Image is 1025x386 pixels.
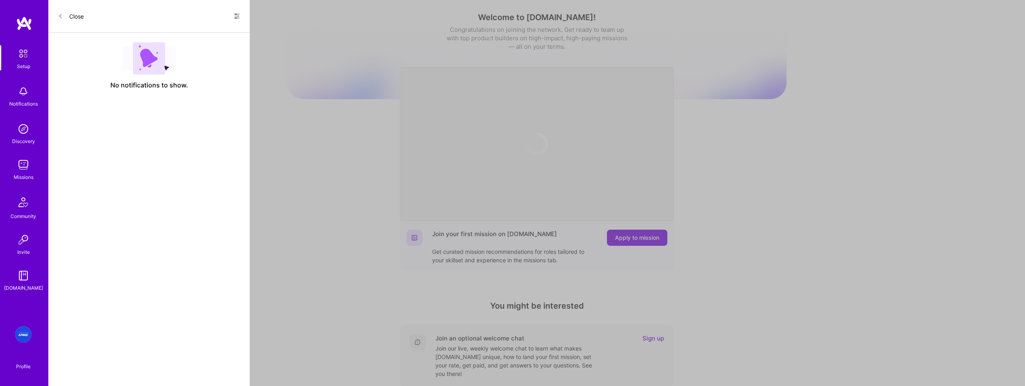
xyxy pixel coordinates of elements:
div: Discovery [12,137,35,145]
img: guide book [15,268,31,284]
img: teamwork [15,157,31,173]
div: Missions [14,173,33,181]
img: discovery [15,121,31,137]
div: Setup [17,62,30,71]
img: setup [15,45,32,62]
span: No notifications to show. [110,81,188,89]
div: Profile [16,362,31,370]
a: AI & Behavioral Science Platform [13,326,33,342]
div: [DOMAIN_NAME] [4,284,43,292]
div: Notifications [9,100,38,108]
img: Community [14,193,33,212]
img: Invite [15,232,31,248]
div: Invite [17,248,30,256]
button: Close [58,10,84,23]
div: Community [10,212,36,220]
a: Profile [13,354,33,370]
img: logo [16,16,32,31]
img: empty [122,42,176,75]
img: AI & Behavioral Science Platform [15,326,31,342]
img: bell [15,83,31,100]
